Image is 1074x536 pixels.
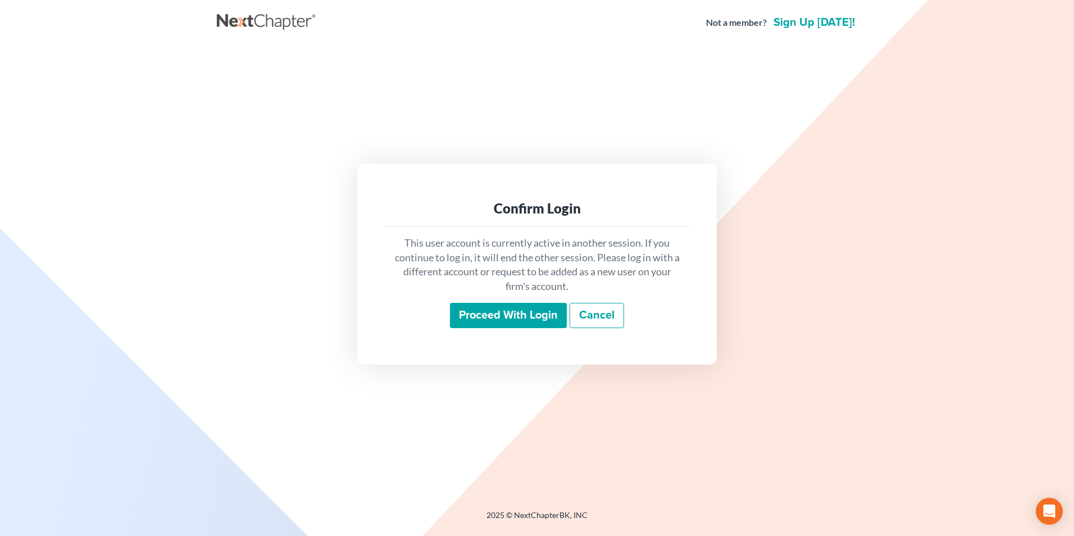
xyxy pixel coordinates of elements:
div: Open Intercom Messenger [1036,498,1063,525]
input: Proceed with login [450,303,567,329]
div: Confirm Login [393,199,681,217]
a: Sign up [DATE]! [771,17,857,28]
a: Cancel [570,303,624,329]
div: 2025 © NextChapterBK, INC [217,510,857,530]
p: This user account is currently active in another session. If you continue to log in, it will end ... [393,236,681,294]
strong: Not a member? [706,16,767,29]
